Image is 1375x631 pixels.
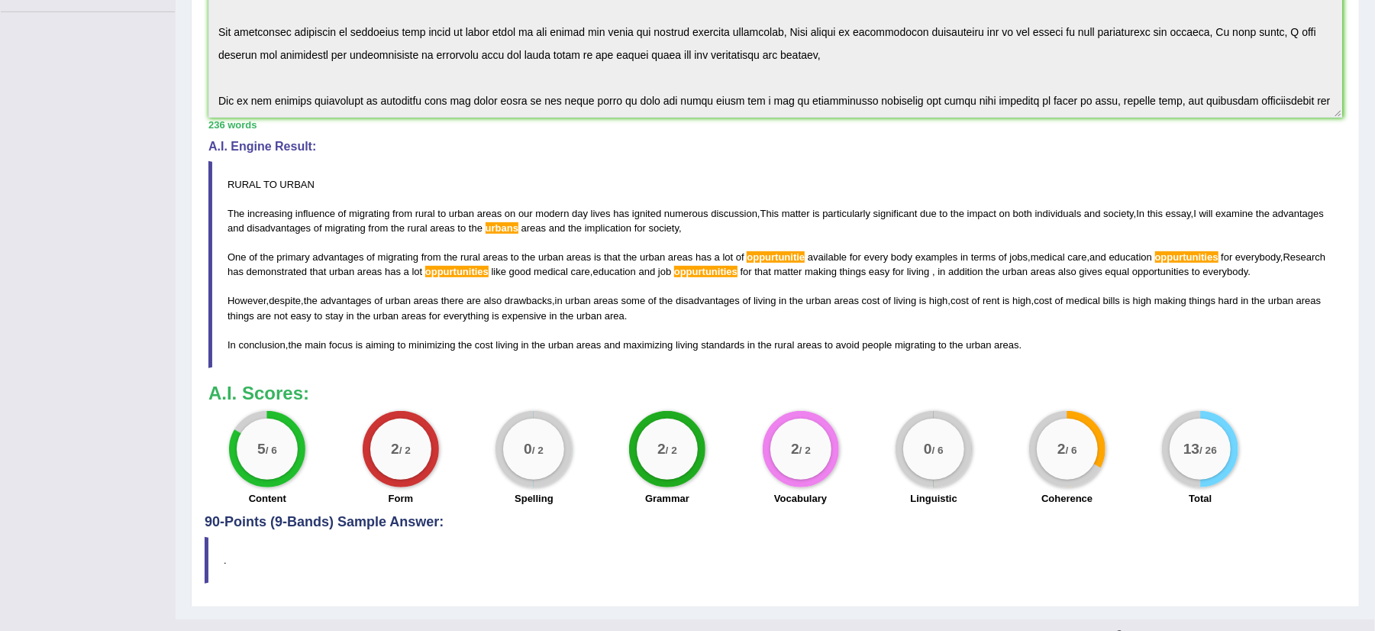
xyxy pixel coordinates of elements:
[444,251,457,263] span: the
[404,266,409,277] span: a
[373,310,399,322] span: urban
[999,208,1010,219] span: on
[621,295,646,306] span: some
[1296,295,1322,306] span: areas
[1031,266,1056,277] span: areas
[1199,208,1213,219] span: will
[357,266,382,277] span: areas
[228,208,244,219] span: The
[550,310,557,322] span: in
[1241,295,1249,306] span: in
[228,179,261,190] span: RURAL
[1103,295,1120,306] span: bills
[1058,266,1076,277] span: also
[920,208,937,219] span: due
[1013,208,1032,219] span: both
[444,310,489,322] span: everything
[477,208,502,219] span: areas
[505,295,552,306] span: drawbacks
[649,222,679,234] span: society
[736,251,744,263] span: of
[521,222,547,234] span: areas
[484,295,502,306] span: also
[797,339,822,351] span: areas
[566,295,591,306] span: urban
[1105,266,1130,277] span: equal
[247,208,292,219] span: increasing
[1251,295,1265,306] span: the
[894,295,917,306] span: living
[862,339,892,351] span: people
[1067,251,1086,263] span: care
[1218,295,1238,306] span: hard
[634,222,646,234] span: for
[1200,445,1218,457] small: / 26
[1035,208,1082,219] span: individuals
[429,310,441,322] span: for
[591,208,611,219] span: lives
[408,339,455,351] span: minimizing
[521,251,535,263] span: the
[374,295,382,306] span: of
[723,251,734,263] span: lot
[1010,251,1028,263] span: jobs
[421,251,441,263] span: from
[441,295,464,306] span: there
[511,251,519,263] span: to
[492,266,507,277] span: like
[862,295,880,306] span: cost
[994,339,1019,351] span: areas
[399,445,411,457] small: / 2
[208,161,1342,368] blockquote: , , , , , , , , . , , , , , . , .
[1147,208,1163,219] span: this
[509,266,531,277] span: good
[1066,295,1100,306] span: medical
[1203,266,1248,277] span: everybody
[758,339,772,351] span: the
[834,295,860,306] span: areas
[774,266,802,277] span: matter
[320,295,371,306] span: advantages
[295,208,335,219] span: influence
[1084,208,1101,219] span: and
[1031,251,1065,263] span: medical
[873,208,918,219] span: significant
[571,266,590,277] span: care
[825,339,833,351] span: to
[457,222,466,234] span: to
[412,266,423,277] span: lot
[257,441,266,458] big: 5
[668,251,693,263] span: areas
[789,295,803,306] span: the
[247,222,311,234] span: disadvantages
[840,266,867,277] span: things
[208,383,309,403] b: A.I. Scores:
[458,339,472,351] span: the
[249,491,286,506] label: Content
[895,339,935,351] span: migrating
[475,339,493,351] span: cost
[1080,266,1102,277] span: gives
[1002,295,1009,306] span: is
[966,339,991,351] span: urban
[754,295,776,306] span: living
[555,295,563,306] span: in
[585,222,631,234] span: implication
[378,251,418,263] span: migrating
[1133,295,1152,306] span: high
[593,295,618,306] span: areas
[741,266,752,277] span: for
[910,491,957,506] label: Linguistic
[983,295,999,306] span: rent
[760,208,779,219] span: This
[425,266,489,277] span: Possible spelling mistake found. (did you mean: opportunities)
[604,339,621,351] span: and
[535,208,569,219] span: modern
[774,339,794,351] span: rural
[623,339,673,351] span: maximizing
[1034,295,1052,306] span: cost
[430,222,455,234] span: areas
[1089,251,1106,263] span: and
[312,251,363,263] span: advantages
[289,339,302,351] span: the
